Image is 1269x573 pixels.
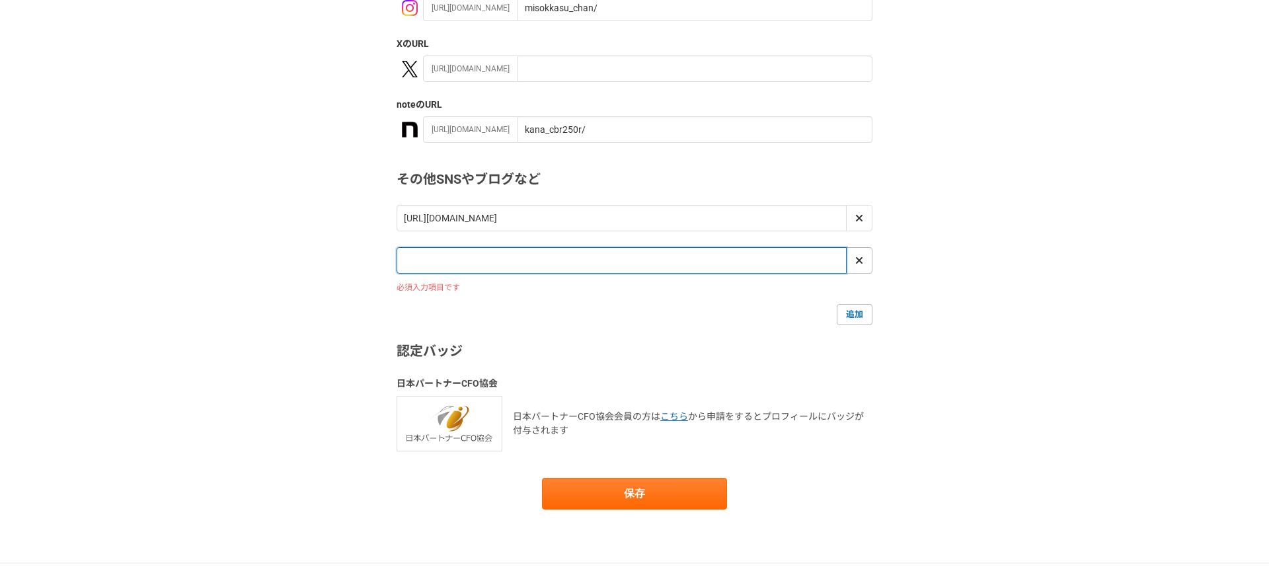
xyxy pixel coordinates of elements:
[397,341,872,361] h3: 認定バッジ
[837,304,872,325] a: 追加
[397,282,872,293] p: 必須入力項目です
[397,98,872,112] label: note のURL
[542,478,727,510] button: 保存
[513,410,872,438] p: 日本パートナーCFO協会会員の方は から申請をするとプロフィールにバッジが付与されます
[402,122,418,137] img: a3U9rW3u3Lr2az699ms0nsgwjY3a+92wMGRIAAAQIE9hX4PzgNzWcoiwVVAAAAAElFTkSuQmCC
[397,377,872,391] h3: 日本パートナーCFO協会
[397,169,872,189] h3: その他SNSやブログなど
[397,396,502,451] img: cfo_association_with_name.png-a2ca6198.png
[660,411,688,422] a: こちら
[397,37,872,51] label: X のURL
[402,61,418,77] img: x-391a3a86.png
